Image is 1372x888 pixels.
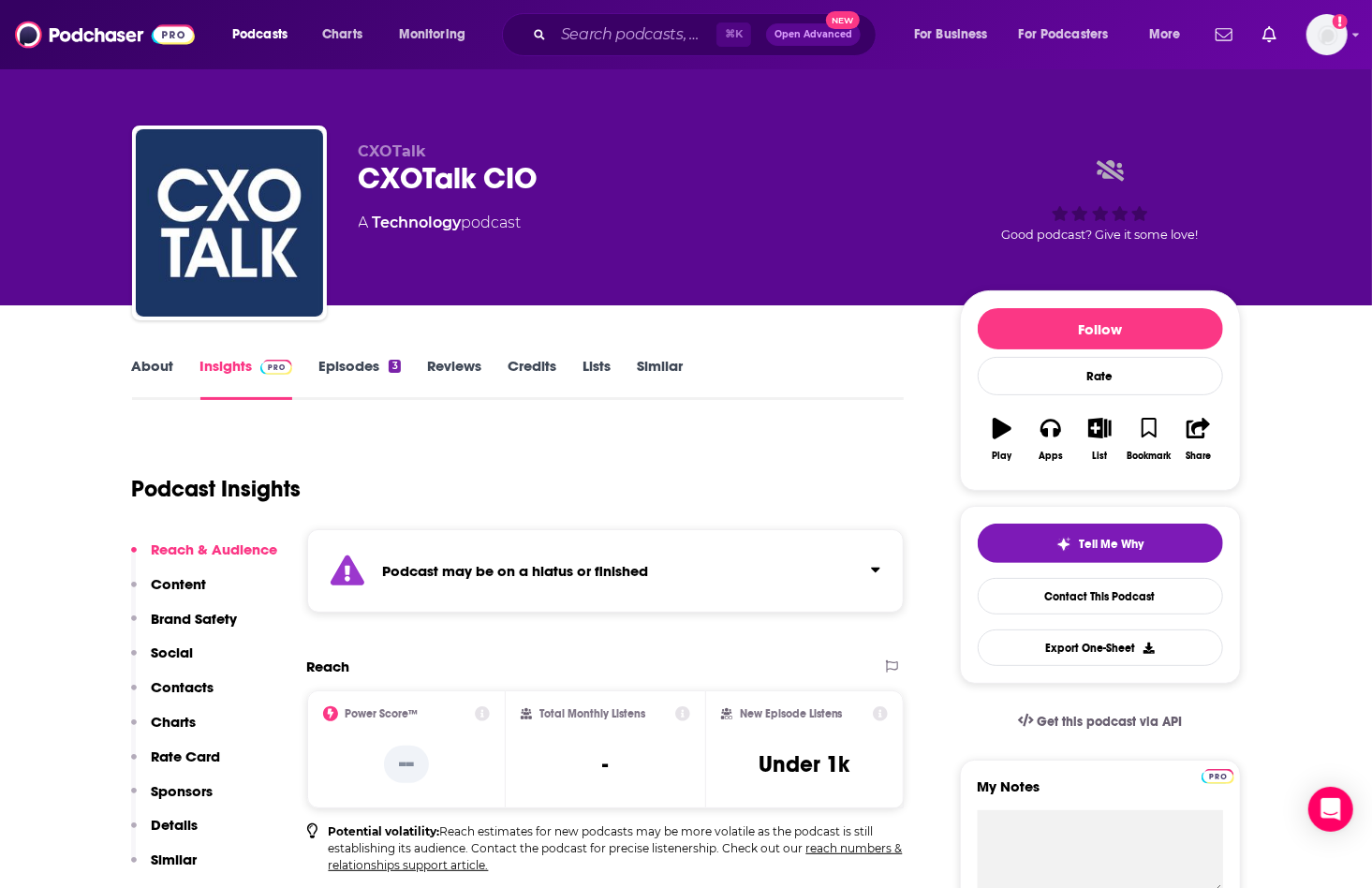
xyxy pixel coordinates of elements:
p: Details [152,816,199,834]
button: open menu [386,20,490,50]
a: reach numbers & relationships support article. [329,841,903,872]
button: Open AdvancedNew [766,23,861,46]
button: Rate Card [131,747,221,782]
div: List [1093,451,1108,462]
button: Contacts [131,678,214,713]
p: Sponsors [152,782,214,800]
img: CXOTalk CIO [136,129,323,317]
button: Play [978,406,1026,473]
button: open menu [1007,20,1136,50]
strong: Podcast may be on a hiatus or finished [383,562,649,580]
p: Reach & Audience [152,540,278,558]
button: Bookmark [1125,406,1173,473]
button: Share [1173,406,1222,473]
span: For Business [914,22,988,48]
p: Similar [152,851,198,868]
a: Lists [583,357,611,400]
a: Credits [508,357,556,400]
span: ⌘ K [716,22,751,47]
span: Good podcast? Give it some love! [1002,228,1199,242]
a: Reviews [427,357,481,400]
button: Brand Safety [131,610,238,644]
h2: New Episode Listens [740,707,843,720]
div: Bookmark [1127,451,1171,462]
img: Podchaser Pro [1202,769,1234,784]
img: User Profile [1306,14,1348,55]
button: Similar [131,851,198,885]
button: Charts [131,713,197,747]
button: tell me why sparkleTell Me Why [978,524,1223,563]
svg: Add a profile image [1333,14,1348,29]
button: open menu [1136,20,1204,50]
span: Get this podcast via API [1037,714,1182,730]
div: Rate [978,357,1223,395]
a: Technology [373,214,462,231]
span: Tell Me Why [1079,537,1143,552]
p: Contacts [152,678,214,696]
p: Rate Card [152,747,221,765]
a: About [132,357,174,400]
div: Search podcasts, credits, & more... [520,13,894,56]
a: Episodes3 [318,357,400,400]
span: Logged in as LaurenOlvera101 [1306,14,1348,55]
p: -- [384,746,429,783]
span: CXOTalk [359,142,427,160]
span: New [826,11,860,29]
a: InsightsPodchaser Pro [200,357,293,400]
button: Reach & Audience [131,540,278,575]
div: Share [1186,451,1211,462]
img: Podchaser Pro [260,360,293,375]
p: Social [152,644,194,661]
a: Get this podcast via API [1003,699,1198,745]
button: List [1075,406,1124,473]
div: Play [992,451,1011,462]
button: Sponsors [131,782,214,817]
p: Brand Safety [152,610,238,628]
b: Potential volatility: [329,824,440,838]
div: 3 [389,360,400,373]
button: Export One-Sheet [978,629,1223,666]
span: Monitoring [399,22,465,48]
span: Charts [322,22,362,48]
input: Search podcasts, credits, & more... [553,20,716,50]
div: Good podcast? Give it some love! [960,142,1241,259]
p: Content [152,575,207,593]
button: open menu [219,20,312,50]
button: Show profile menu [1306,14,1348,55]
p: Reach estimates for new podcasts may be more volatile as the podcast is still establishing its au... [329,823,905,874]
section: Click to expand status details [307,529,905,613]
h2: Power Score™ [346,707,419,720]
a: Charts [310,20,374,50]
div: Open Intercom Messenger [1308,787,1353,832]
button: open menu [901,20,1011,50]
label: My Notes [978,777,1223,810]
span: Podcasts [232,22,288,48]
img: Podchaser - Follow, Share and Rate Podcasts [15,17,195,52]
button: Content [131,575,207,610]
button: Apps [1026,406,1075,473]
h2: Reach [307,658,350,675]
button: Follow [978,308,1223,349]
span: More [1149,22,1181,48]
div: Apps [1039,451,1063,462]
h1: Podcast Insights [132,475,302,503]
button: Details [131,816,199,851]
button: Social [131,644,194,678]
a: Show notifications dropdown [1208,19,1240,51]
a: Contact This Podcast [978,578,1223,614]
a: Similar [637,357,683,400]
div: A podcast [359,212,522,234]
p: Charts [152,713,197,731]
span: Open Advanced [775,30,852,39]
h2: Total Monthly Listens [539,707,645,720]
h3: - [602,750,608,778]
a: Pro website [1202,766,1234,784]
img: tell me why sparkle [1056,537,1071,552]
h3: Under 1k [760,750,850,778]
span: For Podcasters [1019,22,1109,48]
a: Show notifications dropdown [1255,19,1284,51]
